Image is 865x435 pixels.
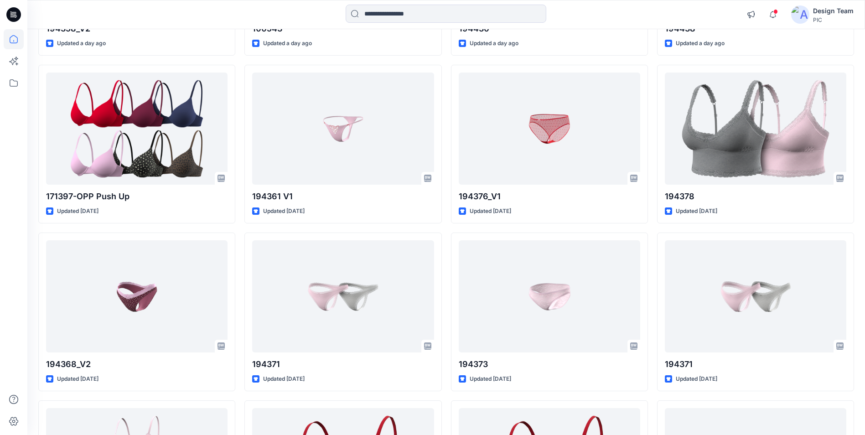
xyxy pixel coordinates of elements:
[57,374,98,384] p: Updated [DATE]
[813,5,854,16] div: Design Team
[676,39,725,48] p: Updated a day ago
[46,358,228,371] p: 194368_V2
[263,207,305,216] p: Updated [DATE]
[252,358,434,371] p: 194371
[263,39,312,48] p: Updated a day ago
[665,72,846,184] a: 194378
[46,240,228,352] a: 194368_V2
[470,374,511,384] p: Updated [DATE]
[665,190,846,203] p: 194378
[791,5,809,24] img: avatar
[46,190,228,203] p: 171397-OPP Push Up
[263,374,305,384] p: Updated [DATE]
[46,72,228,184] a: 171397-OPP Push Up
[459,190,640,203] p: 194376_V1
[252,240,434,352] a: 194371
[813,16,854,23] div: PIC
[665,240,846,352] a: 194371
[470,207,511,216] p: Updated [DATE]
[676,374,717,384] p: Updated [DATE]
[252,72,434,184] a: 194361 V1
[470,39,518,48] p: Updated a day ago
[665,358,846,371] p: 194371
[57,39,106,48] p: Updated a day ago
[459,240,640,352] a: 194373
[57,207,98,216] p: Updated [DATE]
[676,207,717,216] p: Updated [DATE]
[252,190,434,203] p: 194361 V1
[459,72,640,184] a: 194376_V1
[459,358,640,371] p: 194373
